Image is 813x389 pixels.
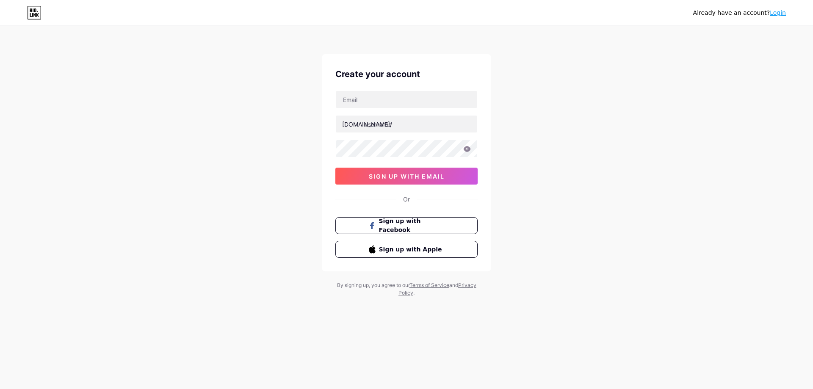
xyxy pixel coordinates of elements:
a: Login [770,9,786,16]
div: Already have an account? [693,8,786,17]
input: Email [336,91,477,108]
a: Terms of Service [409,282,449,288]
input: username [336,116,477,132]
button: sign up with email [335,168,478,185]
div: By signing up, you agree to our and . [335,281,478,297]
div: Or [403,195,410,204]
button: Sign up with Facebook [335,217,478,234]
span: Sign up with Apple [379,245,445,254]
div: Create your account [335,68,478,80]
span: sign up with email [369,173,445,180]
button: Sign up with Apple [335,241,478,258]
span: Sign up with Facebook [379,217,445,235]
div: [DOMAIN_NAME]/ [342,120,392,129]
